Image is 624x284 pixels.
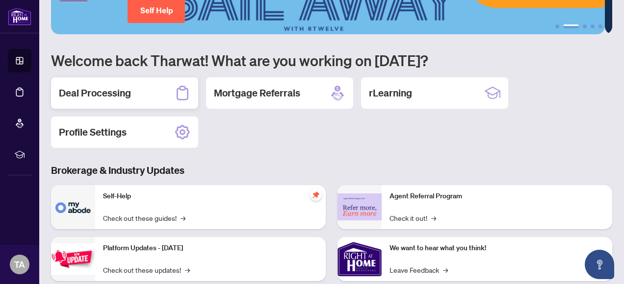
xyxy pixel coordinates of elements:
[59,125,127,139] h2: Profile Settings
[8,7,31,25] img: logo
[390,264,448,275] a: Leave Feedback→
[390,191,604,202] p: Agent Referral Program
[563,24,579,28] button: 2
[585,250,614,279] button: Open asap
[185,264,190,275] span: →
[369,86,412,100] h2: rLearning
[140,6,173,15] span: Self Help
[310,189,322,201] span: pushpin
[583,24,587,28] button: 3
[14,258,25,271] span: TA
[51,164,612,177] h3: Brokerage & Industry Updates
[51,185,95,229] img: Self-Help
[390,213,436,223] a: Check it out!→
[103,191,318,202] p: Self-Help
[103,264,190,275] a: Check out these updates!→
[103,213,185,223] a: Check out these guides!→
[338,237,382,281] img: We want to hear what you think!
[338,193,382,220] img: Agent Referral Program
[181,213,185,223] span: →
[431,213,436,223] span: →
[591,24,595,28] button: 4
[59,86,131,100] h2: Deal Processing
[598,24,602,28] button: 5
[555,24,559,28] button: 1
[214,86,300,100] h2: Mortgage Referrals
[103,243,318,254] p: Platform Updates - [DATE]
[390,243,604,254] p: We want to hear what you think!
[443,264,448,275] span: →
[51,243,95,274] img: Platform Updates - July 21, 2025
[51,51,612,70] h1: Welcome back Tharwat! What are you working on [DATE]?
